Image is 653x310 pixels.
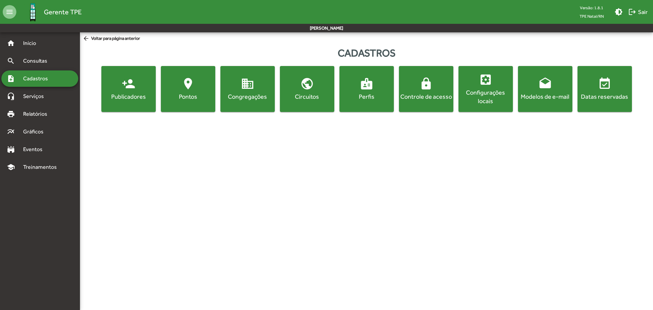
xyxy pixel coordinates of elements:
[7,39,15,47] mat-icon: home
[122,77,135,91] mat-icon: person_add
[339,66,394,112] button: Perfis
[574,12,609,20] span: TPE Natal/RN
[519,92,571,101] div: Modelos de e-mail
[103,92,154,101] div: Publicadores
[300,77,314,91] mat-icon: public
[538,77,552,91] mat-icon: drafts
[19,110,56,118] span: Relatórios
[7,110,15,118] mat-icon: print
[577,66,632,112] button: Datas reservadas
[7,75,15,83] mat-icon: note_add
[518,66,572,112] button: Modelos de e-mail
[7,57,15,65] mat-icon: search
[460,88,512,105] div: Configurações locais
[19,75,57,83] span: Cadastros
[44,6,82,17] span: Gerente TPE
[161,66,215,112] button: Pontos
[222,92,273,101] div: Congregações
[574,3,609,12] div: Versão: 1.8.1
[19,39,46,47] span: Início
[7,92,15,100] mat-icon: headset_mic
[162,92,214,101] div: Pontos
[241,77,254,91] mat-icon: domain
[83,35,140,43] span: Voltar para página anterior
[579,92,631,101] div: Datas reservadas
[360,77,373,91] mat-icon: badge
[281,92,333,101] div: Circuitos
[598,77,612,91] mat-icon: event_available
[280,66,334,112] button: Circuitos
[22,1,44,23] img: Logo
[19,57,56,65] span: Consultas
[80,45,653,61] div: Cadastros
[341,92,392,101] div: Perfis
[628,8,636,16] mat-icon: logout
[615,8,623,16] mat-icon: brightness_medium
[181,77,195,91] mat-icon: location_on
[458,66,513,112] button: Configurações locais
[419,77,433,91] mat-icon: lock
[479,73,492,86] mat-icon: settings_applications
[399,66,453,112] button: Controle de acesso
[628,6,648,18] span: Sair
[16,1,82,23] a: Gerente TPE
[400,92,452,101] div: Controle de acesso
[3,5,16,19] mat-icon: menu
[19,92,53,100] span: Serviços
[83,35,91,43] mat-icon: arrow_back
[101,66,156,112] button: Publicadores
[625,6,650,18] button: Sair
[220,66,275,112] button: Congregações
